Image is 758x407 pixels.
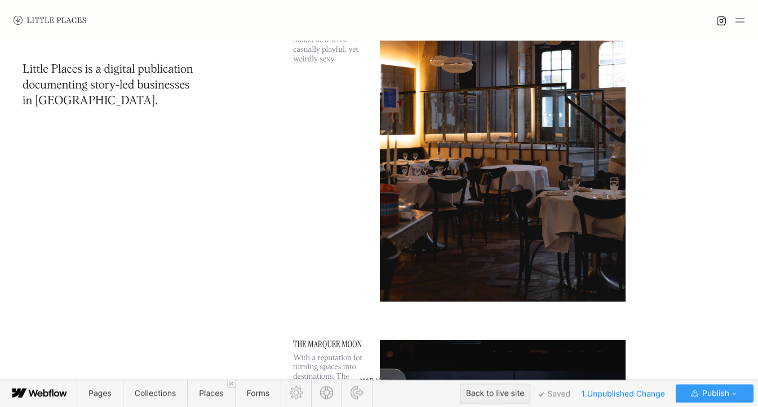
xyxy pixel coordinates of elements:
[676,384,753,402] button: Publish
[347,369,406,393] a: Map view
[539,392,570,397] span: Saved
[247,388,270,398] span: Forms
[23,62,193,109] h1: Little Places is a digital publication documenting story-led businesses in [GEOGRAPHIC_DATA].
[88,388,112,398] span: Pages
[293,340,366,349] a: The Marquee Moon
[700,385,729,402] span: Publish
[199,388,223,398] span: Places
[460,384,531,404] button: Back to live site
[466,385,525,402] div: Back to live site
[360,378,393,384] span: Map view
[227,380,235,388] a: Close 'Places' tab
[135,388,176,398] span: Collections
[576,385,670,402] span: 1 Unpublished Change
